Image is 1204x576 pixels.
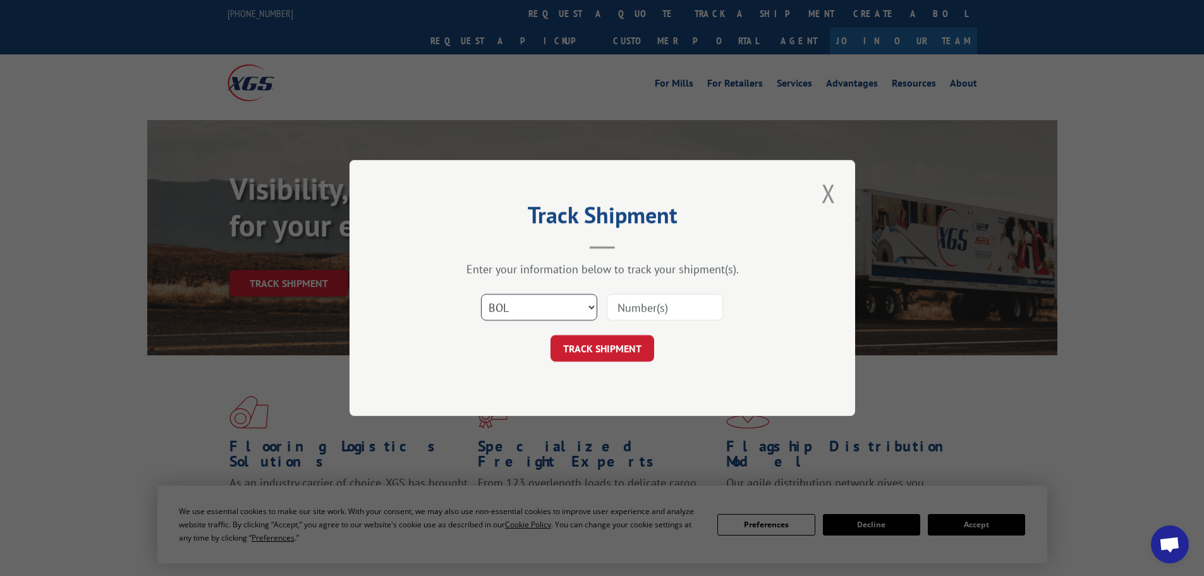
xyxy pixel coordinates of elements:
input: Number(s) [607,294,723,321]
div: Enter your information below to track your shipment(s). [413,262,792,276]
h2: Track Shipment [413,206,792,230]
button: TRACK SHIPMENT [550,335,654,362]
a: Open chat [1151,525,1189,563]
button: Close modal [818,176,839,211]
